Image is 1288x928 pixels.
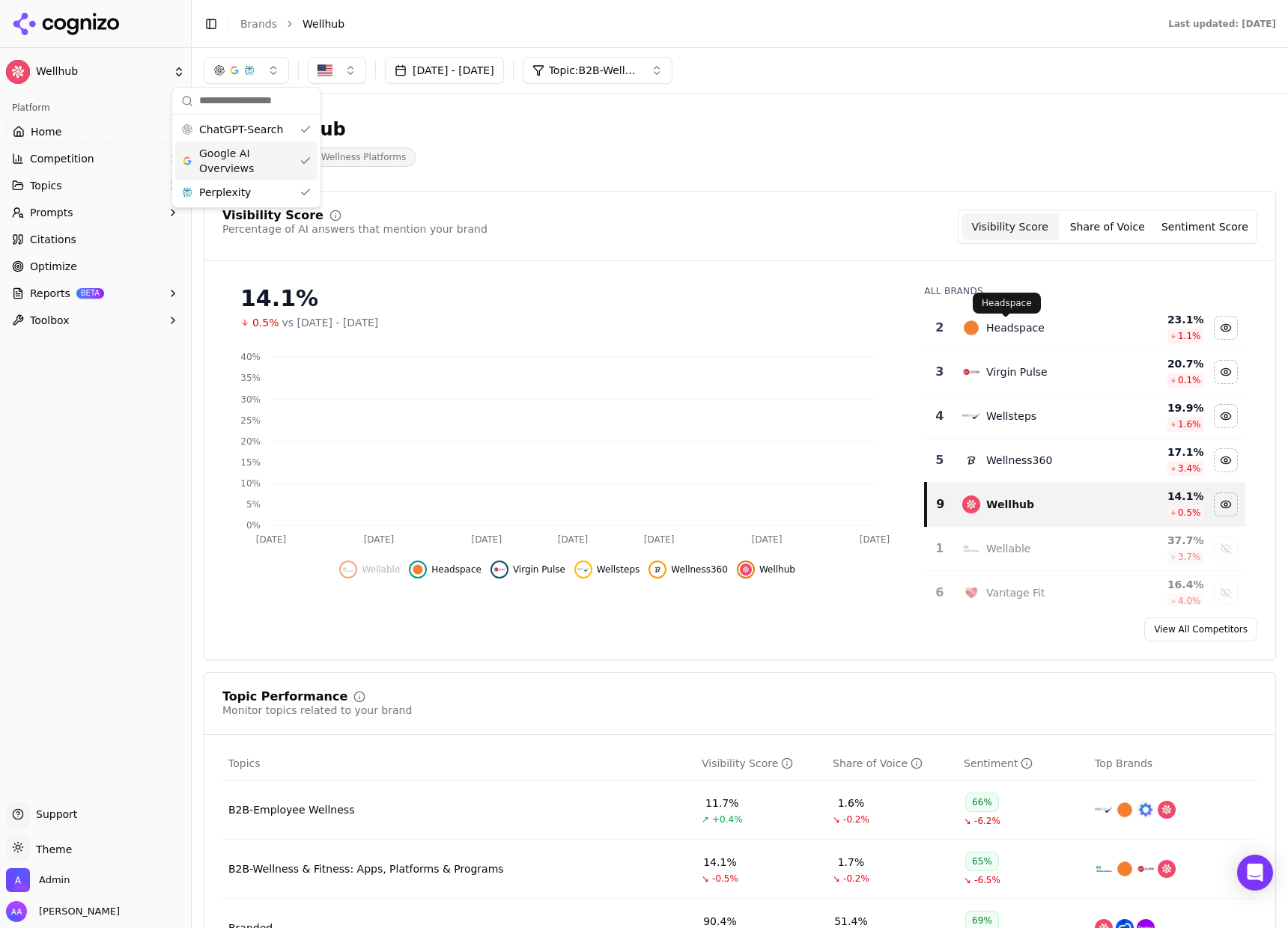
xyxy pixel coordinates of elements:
[6,308,185,332] button: Toolbox
[926,350,1245,394] tr: 3virgin pulseVirgin Pulse20.7%0.1%Hide virgin pulse data
[240,457,261,468] tspan: 15%
[6,254,185,278] a: Optimize
[493,564,505,576] img: virgin pulse
[30,151,94,166] span: Competition
[76,288,104,299] span: BETA
[1178,507,1201,519] span: 0.5 %
[222,222,487,236] div: Percentage of AI answers that mention your brand
[264,117,416,141] div: Wellhub
[964,874,971,886] span: ↘
[712,873,738,885] span: -0.5%
[252,315,279,330] span: 0.5%
[228,756,261,771] span: Topics
[240,285,894,312] div: 14.1%
[962,407,980,425] img: wellsteps
[6,228,185,251] a: Citations
[6,120,185,144] a: Home
[1237,855,1273,891] div: Open Intercom Messenger
[30,313,70,328] span: Toolbox
[30,259,77,274] span: Optimize
[318,63,332,78] img: United States
[1122,445,1204,460] div: 17.1 %
[752,534,783,545] tspan: [DATE]
[924,285,1245,297] div: All Brands
[965,793,999,812] div: 66%
[932,451,947,469] div: 5
[513,564,565,576] span: Virgin Pulse
[574,561,640,579] button: Hide wellsteps data
[1178,595,1201,607] span: 4.0 %
[228,861,504,876] a: B2B-Wellness & Fitness: Apps, Platforms & Programs
[364,534,395,545] tspan: [DATE]
[962,319,980,337] img: headspace
[1158,860,1176,878] img: wellhub
[240,18,277,30] a: Brands
[199,146,294,176] span: Google AI Overviews
[962,540,980,558] img: wellable
[986,453,1052,468] div: Wellness360
[6,147,185,171] button: Competition
[1122,577,1204,592] div: 16.4 %
[964,756,1033,771] div: Sentiment
[472,534,502,545] tspan: [DATE]
[385,57,504,84] button: [DATE] - [DATE]
[240,352,261,362] tspan: 40%
[256,534,287,545] tspan: [DATE]
[838,855,865,870] div: 1.7%
[986,409,1036,424] div: Wellsteps
[222,210,323,222] div: Visibility Score
[702,756,793,771] div: Visibility Score
[1059,213,1156,240] button: Share of Voice
[958,747,1089,781] th: sentiment
[342,564,354,576] img: wellable
[412,564,424,576] img: headspace
[962,495,980,513] img: wellhub
[6,174,185,198] button: Topics
[986,364,1048,379] div: Virgin Pulse
[1122,533,1204,548] div: 37.7 %
[843,813,869,825] span: -0.2%
[222,703,412,718] div: Monitor topics related to your brand
[933,495,947,513] div: 9
[1214,404,1238,428] button: Hide wellsteps data
[926,306,1245,350] tr: 2headspaceHeadspace23.1%1.1%Hide headspace data
[577,564,589,576] img: wellsteps
[926,439,1245,483] tr: 5wellness360Wellness36017.1%3.4%Hide wellness360 data
[1089,747,1257,781] th: Top Brands
[860,534,890,545] tspan: [DATE]
[986,541,1030,556] div: Wellable
[986,585,1045,600] div: Vantage Fit
[240,373,261,383] tspan: 35%
[1178,418,1201,430] span: 1.6 %
[1122,356,1204,371] div: 20.7 %
[431,564,482,576] span: Headspace
[1178,463,1201,474] span: 3.4 %
[30,205,73,220] span: Prompts
[6,60,30,84] img: Wellhub
[1095,860,1113,878] img: wellable
[240,436,261,447] tspan: 20%
[932,584,947,602] div: 6
[1095,801,1113,819] img: wellsteps
[1156,213,1254,240] button: Sentiment Score
[240,478,261,489] tspan: 10%
[964,815,971,827] span: ↘
[199,185,251,200] span: Perplexity
[932,540,947,558] div: 1
[926,394,1245,439] tr: 4wellstepsWellsteps19.9%1.6%Hide wellsteps data
[1095,756,1152,771] span: Top Brands
[962,584,980,602] img: vantage fit
[31,124,61,139] span: Home
[240,16,1138,31] nav: breadcrumb
[1158,801,1176,819] img: wellhub
[362,564,400,576] span: Wellable
[282,315,379,330] span: vs [DATE] - [DATE]
[264,147,416,167] span: Corporate Wellness Platforms
[228,802,354,817] a: B2B-Employee Wellness
[712,813,743,825] span: +0.4%
[6,201,185,225] button: Prompts
[1122,400,1204,415] div: 19.9 %
[926,483,1245,527] tr: 9wellhubWellhub14.1%0.5%Hide wellhub data
[1122,312,1204,327] div: 23.1 %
